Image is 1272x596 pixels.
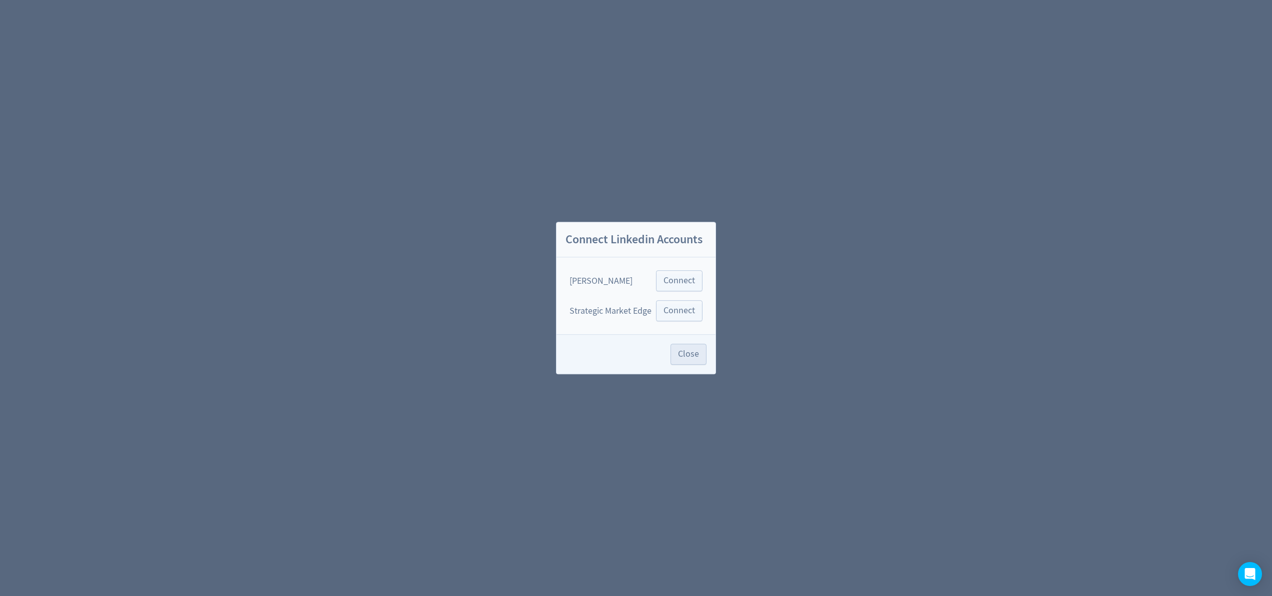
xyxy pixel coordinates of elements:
button: Connect [656,270,702,291]
h2: Connect Linkedin Accounts [556,222,715,258]
button: Close [670,344,706,365]
span: Connect [663,306,695,315]
div: Open Intercom Messenger [1238,562,1262,586]
button: Connect [656,300,702,321]
div: [PERSON_NAME] [569,275,632,287]
div: Strategic Market Edge [569,305,651,317]
span: Close [678,350,699,359]
span: Connect [663,276,695,285]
